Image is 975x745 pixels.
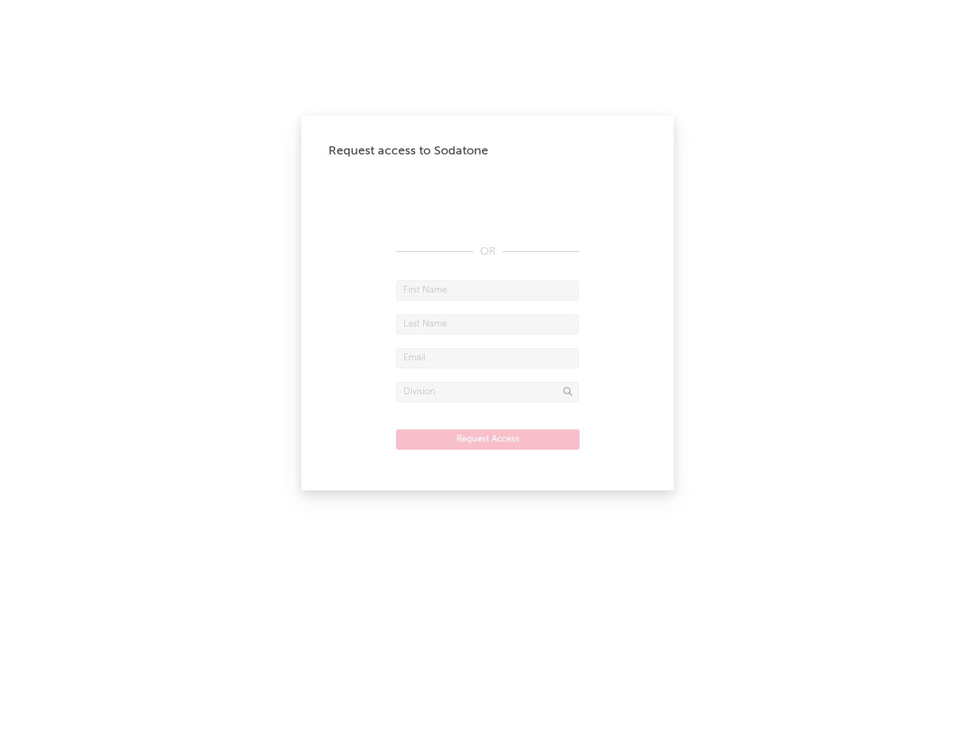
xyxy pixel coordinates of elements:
div: Request access to Sodatone [328,143,647,159]
input: Email [396,348,579,368]
input: First Name [396,280,579,301]
div: OR [396,244,579,260]
input: Last Name [396,314,579,335]
button: Request Access [396,429,580,450]
input: Division [396,382,579,402]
